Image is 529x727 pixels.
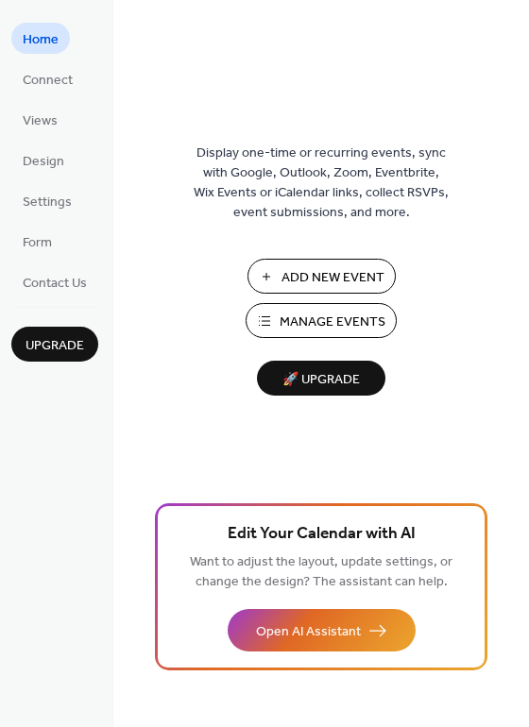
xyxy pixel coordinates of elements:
[23,274,87,294] span: Contact Us
[247,259,396,294] button: Add New Event
[194,144,449,223] span: Display one-time or recurring events, sync with Google, Outlook, Zoom, Eventbrite, Wix Events or ...
[280,313,385,332] span: Manage Events
[23,71,73,91] span: Connect
[11,327,98,362] button: Upgrade
[23,193,72,212] span: Settings
[11,63,84,94] a: Connect
[11,185,83,216] a: Settings
[228,521,416,548] span: Edit Your Calendar with AI
[11,266,98,297] a: Contact Us
[246,303,397,338] button: Manage Events
[256,622,361,642] span: Open AI Assistant
[23,233,52,253] span: Form
[23,152,64,172] span: Design
[23,30,59,50] span: Home
[11,144,76,176] a: Design
[11,104,69,135] a: Views
[26,336,84,356] span: Upgrade
[190,549,452,595] span: Want to adjust the layout, update settings, or change the design? The assistant can help.
[11,23,70,54] a: Home
[23,111,58,131] span: Views
[228,609,416,651] button: Open AI Assistant
[11,226,63,257] a: Form
[257,361,385,396] button: 🚀 Upgrade
[268,367,374,393] span: 🚀 Upgrade
[282,268,384,288] span: Add New Event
